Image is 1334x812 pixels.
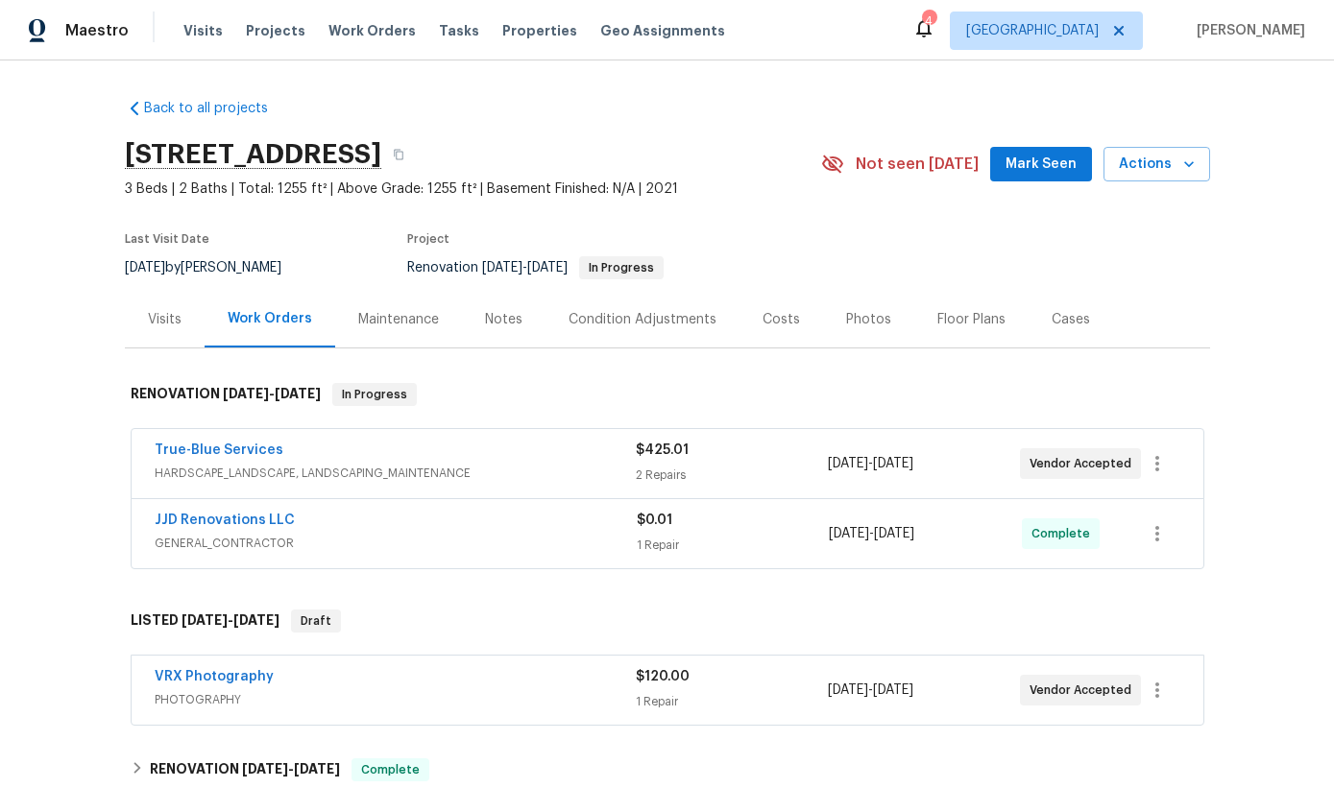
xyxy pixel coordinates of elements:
[223,387,269,400] span: [DATE]
[1030,454,1139,473] span: Vendor Accepted
[763,310,800,329] div: Costs
[1006,153,1077,177] span: Mark Seen
[581,262,662,274] span: In Progress
[150,758,340,781] h6: RENOVATION
[125,261,165,275] span: [DATE]
[293,611,339,631] span: Draft
[228,309,312,328] div: Work Orders
[148,310,182,329] div: Visits
[873,683,913,697] span: [DATE]
[966,21,1099,40] span: [GEOGRAPHIC_DATA]
[246,21,305,40] span: Projects
[125,256,304,279] div: by [PERSON_NAME]
[439,24,479,37] span: Tasks
[183,21,223,40] span: Visits
[1189,21,1305,40] span: [PERSON_NAME]
[636,466,828,485] div: 2 Repairs
[937,310,1006,329] div: Floor Plans
[155,464,636,483] span: HARDSCAPE_LANDSCAPE, LANDSCAPING_MAINTENANCE
[1052,310,1090,329] div: Cases
[155,670,274,683] a: VRX Photography
[125,364,1210,425] div: RENOVATION [DATE]-[DATE]In Progress
[353,760,427,779] span: Complete
[600,21,725,40] span: Geo Assignments
[636,443,689,457] span: $425.01
[155,534,637,553] span: GENERAL_CONTRACTOR
[233,613,279,627] span: [DATE]
[1104,147,1210,182] button: Actions
[637,513,672,527] span: $0.01
[125,179,821,199] span: 3 Beds | 2 Baths | Total: 1255 ft² | Above Grade: 1255 ft² | Basement Finished: N/A | 2021
[569,310,716,329] div: Condition Adjustments
[131,383,321,406] h6: RENOVATION
[334,385,415,404] span: In Progress
[1030,681,1139,700] span: Vendor Accepted
[155,443,283,457] a: True-Blue Services
[828,457,868,470] span: [DATE]
[242,762,340,776] span: -
[125,233,209,245] span: Last Visit Date
[856,155,979,174] span: Not seen [DATE]
[922,12,935,31] div: 4
[846,310,891,329] div: Photos
[828,454,913,473] span: -
[636,692,828,711] div: 1 Repair
[828,681,913,700] span: -
[131,609,279,633] h6: LISTED
[527,261,568,275] span: [DATE]
[155,513,295,527] a: JJD Renovations LLC
[275,387,321,400] span: [DATE]
[65,21,129,40] span: Maestro
[182,613,228,627] span: [DATE]
[125,747,1210,793] div: RENOVATION [DATE]-[DATE]Complete
[155,690,636,709] span: PHOTOGRAPHY
[1119,153,1195,177] span: Actions
[873,457,913,470] span: [DATE]
[828,683,868,697] span: [DATE]
[485,310,522,329] div: Notes
[990,147,1092,182] button: Mark Seen
[407,261,664,275] span: Renovation
[637,536,830,555] div: 1 Repair
[294,762,340,776] span: [DATE]
[358,310,439,329] div: Maintenance
[502,21,577,40] span: Properties
[242,762,288,776] span: [DATE]
[328,21,416,40] span: Work Orders
[223,387,321,400] span: -
[182,613,279,627] span: -
[482,261,522,275] span: [DATE]
[829,527,869,540] span: [DATE]
[829,524,914,543] span: -
[874,527,914,540] span: [DATE]
[482,261,568,275] span: -
[1031,524,1098,543] span: Complete
[125,590,1210,652] div: LISTED [DATE]-[DATE]Draft
[636,670,690,683] span: $120.00
[407,233,449,245] span: Project
[381,137,416,172] button: Copy Address
[125,99,309,118] a: Back to all projects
